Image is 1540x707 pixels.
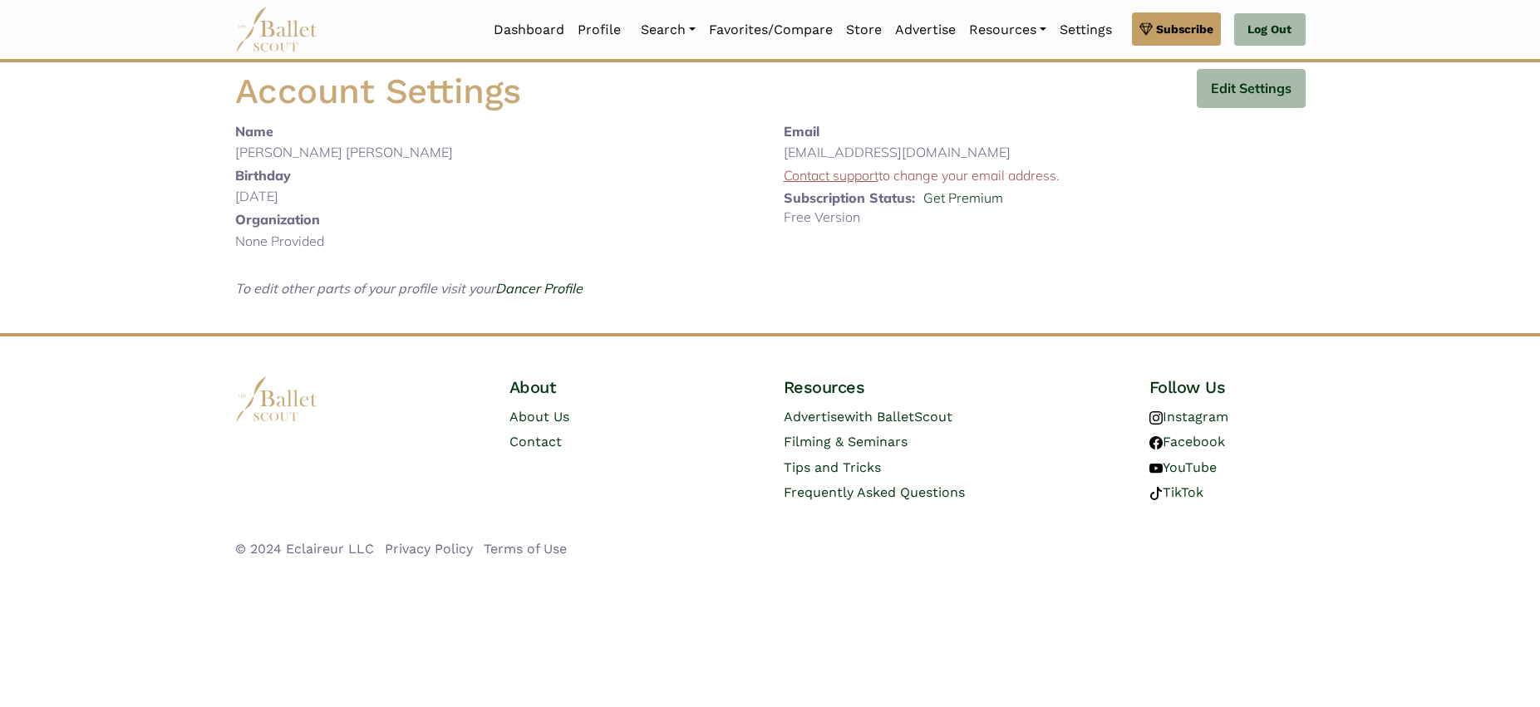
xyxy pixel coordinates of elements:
[784,376,1031,398] h4: Resources
[346,144,453,160] span: [PERSON_NAME]
[1149,484,1203,500] a: TikTok
[923,189,1003,206] a: Get Premium
[1149,409,1228,425] a: Instagram
[888,12,962,47] a: Advertise
[1149,487,1163,500] img: tiktok logo
[784,142,1306,164] p: [EMAIL_ADDRESS][DOMAIN_NAME]
[839,12,888,47] a: Store
[235,538,374,560] li: © 2024 Eclaireur LLC
[1139,20,1153,38] img: gem.svg
[235,186,757,208] p: [DATE]
[495,280,583,297] a: Dancer Profile
[702,12,839,47] a: Favorites/Compare
[1132,12,1221,46] a: Subscribe
[235,280,583,297] i: To edit other parts of your profile visit your
[487,12,571,47] a: Dashboard
[784,189,915,206] b: Subscription Status:
[385,541,473,557] a: Privacy Policy
[784,409,952,425] a: Advertisewith BalletScout
[235,167,291,184] b: Birthday
[1234,13,1305,47] a: Log Out
[962,12,1053,47] a: Resources
[1149,434,1225,449] a: Facebook
[509,434,562,449] a: Contact
[784,165,1306,187] p: to change your email address.
[1149,436,1163,449] img: facebook logo
[235,231,757,253] p: None Provided
[571,12,627,47] a: Profile
[784,207,1306,228] p: Free Version
[509,409,569,425] a: About Us
[484,541,567,557] a: Terms of Use
[634,12,702,47] a: Search
[784,459,881,475] a: Tips and Tricks
[1156,20,1213,38] span: Subscribe
[1197,69,1306,108] button: Edit Settings
[784,123,819,140] b: Email
[784,167,878,184] a: Contact support
[1149,459,1217,475] a: YouTube
[1149,462,1163,475] img: youtube logo
[235,69,521,115] h1: Account Settings
[844,409,952,425] span: with BalletScout
[235,211,320,228] b: Organization
[784,434,908,449] a: Filming & Seminars
[1149,411,1163,425] img: instagram logo
[784,484,965,500] a: Frequently Asked Questions
[235,123,273,140] b: Name
[235,144,342,160] span: [PERSON_NAME]
[1053,12,1119,47] a: Settings
[1149,376,1306,398] h4: Follow Us
[235,376,318,422] img: logo
[509,376,666,398] h4: About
